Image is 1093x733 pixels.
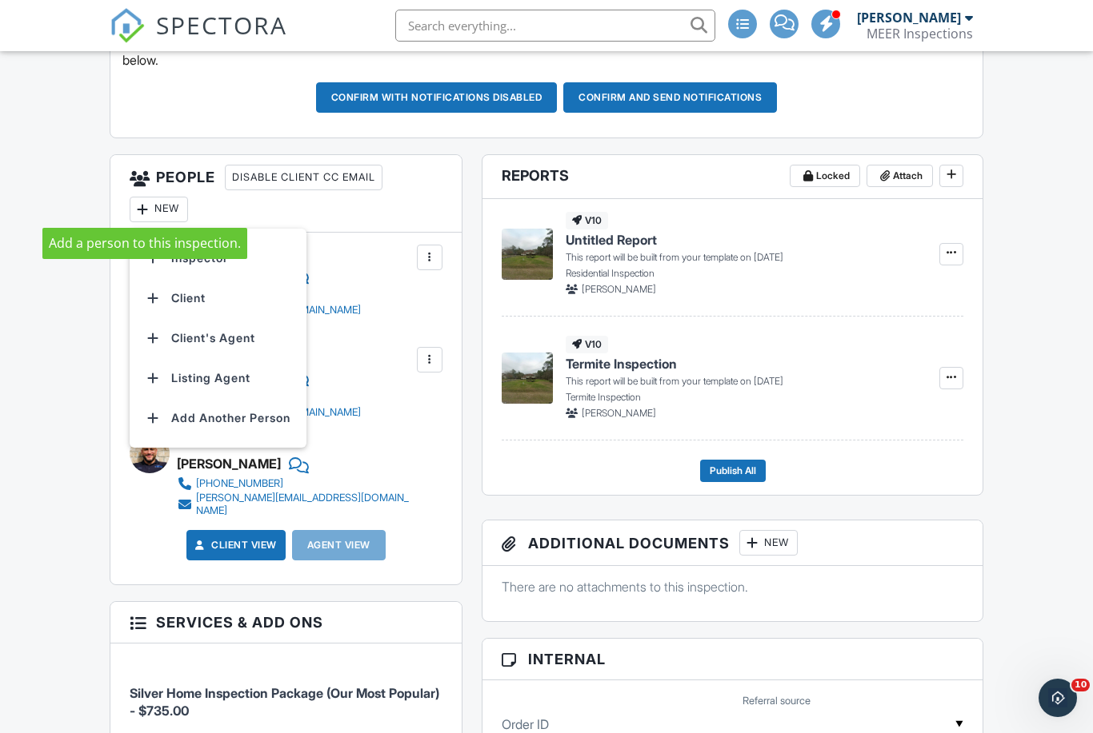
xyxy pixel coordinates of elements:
[196,477,283,490] div: [PHONE_NUMBER]
[122,34,971,70] p: This inspection hasn't been confirmed yet. If you'd like to make changes to this inspection go ah...
[130,685,439,719] span: Silver Home Inspection Package (Our Most Popular) - $735.00
[192,537,277,553] a: Client View
[1039,679,1077,717] iframe: Intercom live chat
[502,715,549,733] label: Order ID
[110,155,462,233] h3: People
[563,82,777,113] button: Confirm and send notifications
[857,10,961,26] div: [PERSON_NAME]
[867,26,973,42] div: MEER Inspections
[130,655,442,733] li: Service: Silver Home Inspection Package (Our Most Popular)
[130,197,188,222] div: New
[1071,679,1090,691] span: 10
[110,22,287,55] a: SPECTORA
[225,165,382,190] div: Disable Client CC Email
[110,602,462,643] h3: Services & Add ons
[743,694,811,708] label: Referral source
[482,520,983,566] h3: Additional Documents
[177,476,413,492] a: [PHONE_NUMBER]
[177,452,281,476] div: [PERSON_NAME]
[739,530,798,556] div: New
[482,639,983,680] h3: Internal
[110,8,145,43] img: The Best Home Inspection Software - Spectora
[316,82,558,113] button: Confirm with notifications disabled
[177,492,413,517] a: [PERSON_NAME][EMAIL_ADDRESS][DOMAIN_NAME]
[502,578,963,596] p: There are no attachments to this inspection.
[156,8,287,42] span: SPECTORA
[196,492,413,517] div: [PERSON_NAME][EMAIL_ADDRESS][DOMAIN_NAME]
[395,10,715,42] input: Search everything...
